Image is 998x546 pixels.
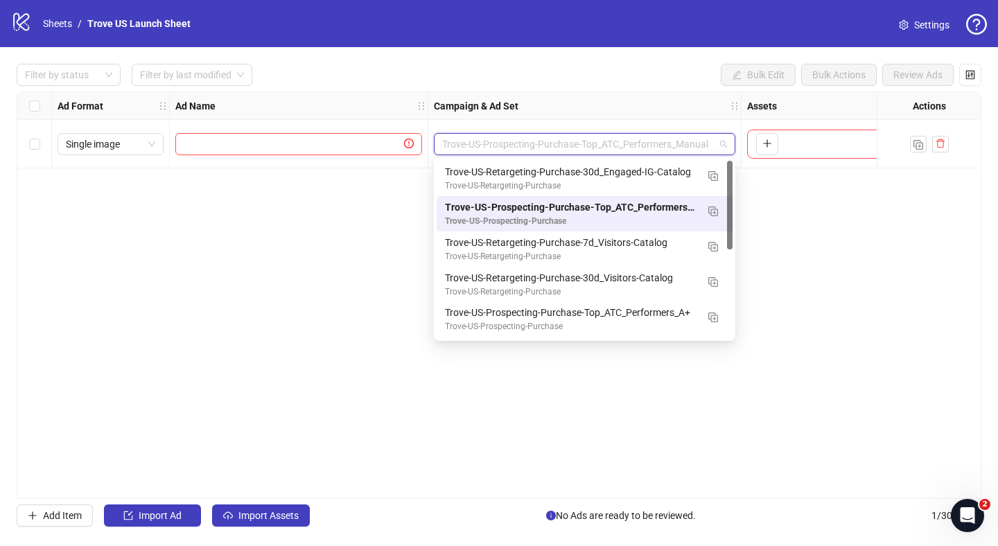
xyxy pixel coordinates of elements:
[445,285,697,299] div: Trove-US-Retargeting-Purchase
[17,120,52,168] div: Select row 1
[936,139,945,148] span: delete
[238,22,263,47] div: Close
[28,122,249,146] p: How can we help?
[801,64,877,86] button: Bulk Actions
[737,92,741,119] div: Resize Campaign & Ad Set column
[914,17,949,33] span: Settings
[20,265,257,291] div: Report a Bug
[442,134,727,155] span: Trove-US-Prospecting-Purchase-Top_ATC_Performers_Manual
[445,320,697,333] div: Trove-US-Prospecting-Purchase
[888,14,961,36] a: Settings
[708,242,718,252] img: Duplicate
[437,161,733,196] div: Trove-US-Retargeting-Purchase-30d_Engaged-IG-Catalog
[20,195,257,220] a: Documentation
[434,98,518,114] strong: Campaign & Ad Set
[445,235,697,250] div: Trove-US-Retargeting-Purchase-7d_Visitors-Catalog
[437,301,733,337] div: Trove-US-Prospecting-Purchase-Top_ATC_Performers_A+
[28,200,232,215] div: Documentation
[739,101,749,111] span: holder
[58,98,103,114] strong: Ad Format
[913,140,923,150] img: Duplicate
[20,169,257,195] a: Request a feature
[702,270,724,292] button: Duplicate
[899,20,909,30] span: setting
[965,70,975,80] span: control
[78,16,82,31] li: /
[931,508,981,523] span: 1 / 300 items
[445,164,697,179] div: Trove-US-Retargeting-Purchase-30d_Engaged-IG-Catalog
[756,133,778,155] button: Add
[708,206,718,216] img: Duplicate
[40,16,75,31] a: Sheets
[212,504,310,527] button: Import Assets
[546,508,696,523] span: No Ads are ready to be reviewed.
[404,139,414,148] span: exclamation-circle
[721,64,796,86] button: Bulk Edit
[762,139,772,148] span: plus
[437,231,733,267] div: Trove-US-Retargeting-Purchase-7d_Visitors-Catalog
[28,245,249,260] div: Create a ticket
[546,511,556,520] span: info-circle
[53,453,85,463] span: Home
[28,511,37,520] span: plus
[43,510,82,521] span: Add Item
[85,16,193,31] a: Trove US Launch Sheet
[882,64,954,86] button: Review Ads
[158,101,168,111] span: holder
[28,271,232,285] div: Report a Bug
[708,277,718,287] img: Duplicate
[223,511,233,520] span: cloud-upload
[445,215,697,228] div: Trove-US-Prospecting-Purchase
[702,305,724,327] button: Duplicate
[959,64,981,86] button: Configure table settings
[966,14,987,35] span: question-circle
[730,101,739,111] span: holder
[702,164,724,186] button: Duplicate
[708,312,718,322] img: Duplicate
[437,267,733,302] div: Trove-US-Retargeting-Purchase-30d_Visitors-Catalog
[951,499,984,532] iframe: Intercom live chat
[424,92,428,119] div: Resize Ad Name column
[66,134,155,155] span: Single image
[445,305,697,320] div: Trove-US-Prospecting-Purchase-Top_ATC_Performers_A+
[417,101,426,111] span: holder
[979,499,990,510] span: 2
[426,101,436,111] span: holder
[184,453,232,463] span: Messages
[17,504,93,527] button: Add Item
[28,175,232,189] div: Request a feature
[437,337,733,372] div: Trove-US-Prospecting-ATC-Broad-Multi_Product
[166,92,169,119] div: Resize Ad Format column
[139,419,277,474] button: Messages
[747,98,777,114] strong: Assets
[702,200,724,222] button: Duplicate
[175,98,216,114] strong: Ad Name
[104,504,201,527] button: Import Ad
[910,136,927,152] button: Duplicate
[445,270,697,285] div: Trove-US-Retargeting-Purchase-30d_Visitors-Catalog
[913,98,946,114] strong: Actions
[445,200,697,215] div: Trove-US-Prospecting-Purchase-Top_ATC_Performers_Manual
[445,250,697,263] div: Trove-US-Retargeting-Purchase
[17,92,52,120] div: Select all rows
[445,179,697,193] div: Trove-US-Retargeting-Purchase
[139,510,182,521] span: Import Ad
[437,196,733,231] div: Trove-US-Prospecting-Purchase-Top_ATC_Performers_Manual
[123,511,133,520] span: import
[702,235,724,257] button: Duplicate
[238,510,299,521] span: Import Assets
[168,101,177,111] span: holder
[28,98,249,122] p: Hi [PERSON_NAME]
[708,171,718,181] img: Duplicate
